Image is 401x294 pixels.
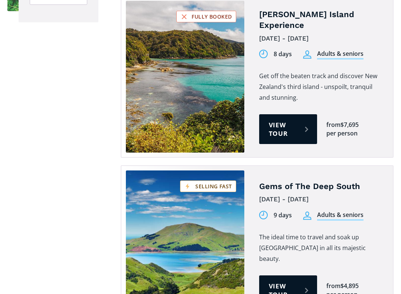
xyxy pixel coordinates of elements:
div: per person [326,129,358,138]
div: 9 [274,211,277,220]
p: Get off the beaten track and discover New Zealand's third island - unspoilt, tranquil and stunning. [259,71,382,103]
div: 8 [274,50,277,58]
h4: Gems of The Deep South [259,181,382,192]
a: View tour [259,114,317,144]
div: Adults & seniors [317,211,363,221]
div: Adults & seniors [317,49,363,60]
div: $7,695 [340,121,359,129]
div: from [326,282,340,290]
div: [DATE] - [DATE] [259,194,382,205]
div: [DATE] - [DATE] [259,33,382,44]
div: $4,895 [340,282,359,290]
div: from [326,121,340,129]
div: days [278,50,292,58]
p: The ideal time to travel and soak up [GEOGRAPHIC_DATA] in all its majestic beauty. [259,232,382,264]
div: days [278,211,292,220]
h4: [PERSON_NAME] Island Experience [259,9,382,31]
